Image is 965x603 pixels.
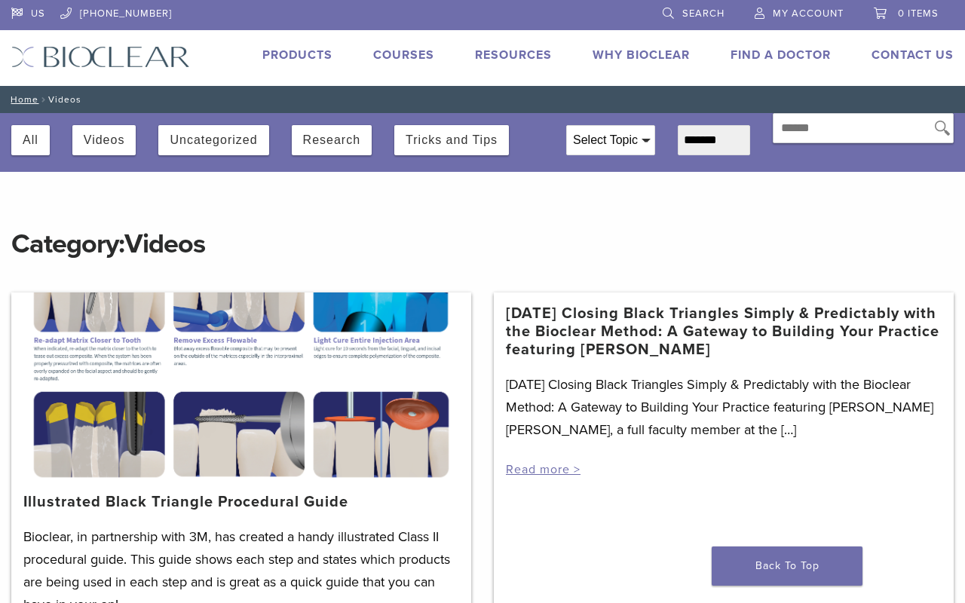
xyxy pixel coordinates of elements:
span: Search [682,8,725,20]
div: Select Topic [567,126,654,155]
span: 0 items [898,8,939,20]
button: Research [303,125,360,155]
a: Contact Us [872,47,954,63]
button: All [23,125,38,155]
img: Bioclear [11,46,190,68]
button: Videos [84,125,125,155]
a: Read more > [506,462,581,477]
h1: Category: [11,196,954,262]
a: Courses [373,47,434,63]
a: Illustrated Black Triangle Procedural Guide [23,493,348,511]
a: [DATE] Closing Black Triangles Simply & Predictably with the Bioclear Method: A Gateway to Buildi... [506,305,942,359]
button: Tricks and Tips [406,125,498,155]
p: [DATE] Closing Black Triangles Simply & Predictably with the Bioclear Method: A Gateway to Buildi... [506,373,942,441]
a: Back To Top [712,546,862,586]
span: / [38,96,48,103]
a: Find A Doctor [731,47,831,63]
button: Uncategorized [170,125,257,155]
a: Why Bioclear [593,47,690,63]
a: Products [262,47,332,63]
a: Resources [475,47,552,63]
span: Videos [124,228,205,260]
a: Home [6,94,38,105]
span: My Account [773,8,844,20]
